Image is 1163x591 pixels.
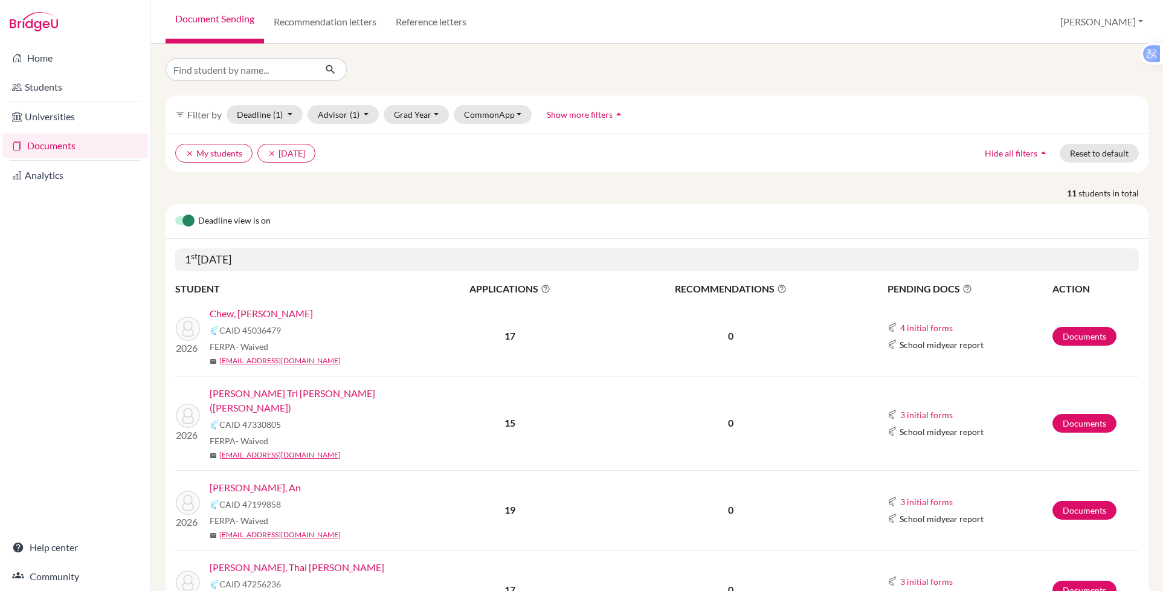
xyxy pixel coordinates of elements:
i: clear [185,149,194,158]
a: [PERSON_NAME] Tri [PERSON_NAME] ([PERSON_NAME]) [210,386,425,415]
span: Filter by [187,109,222,120]
p: 0 [604,416,858,430]
button: CommonApp [454,105,532,124]
button: Deadline(1) [227,105,303,124]
span: Deadline view is on [198,214,271,228]
span: mail [210,358,217,365]
span: FERPA [210,340,268,353]
a: [EMAIL_ADDRESS][DOMAIN_NAME] [219,355,341,366]
a: [PERSON_NAME], Thai [PERSON_NAME] [210,560,384,575]
span: CAID 47330805 [219,418,281,431]
th: ACTION [1052,281,1139,297]
p: 2026 [176,428,200,442]
img: Common App logo [888,576,897,586]
a: Home [2,46,148,70]
span: - Waived [236,436,268,446]
img: Common App logo [888,410,897,419]
span: (1) [273,109,283,120]
span: APPLICATIONS [417,282,602,296]
img: Chew, Zhen Yang [176,317,200,341]
a: Students [2,75,148,99]
a: Chew, [PERSON_NAME] [210,306,313,321]
sup: st [191,251,198,261]
button: Hide all filtersarrow_drop_up [975,144,1060,163]
img: Common App logo [888,323,897,332]
p: 0 [604,329,858,343]
a: Help center [2,535,148,560]
img: Common App logo [888,497,897,506]
a: [EMAIL_ADDRESS][DOMAIN_NAME] [219,450,341,460]
b: 15 [504,417,515,428]
a: [PERSON_NAME], An [210,480,301,495]
button: [PERSON_NAME] [1055,10,1149,33]
img: Diep, Vuong Tri Nhan (Alex) [176,404,200,428]
img: Common App logo [888,514,897,523]
a: Documents [2,134,148,158]
a: Community [2,564,148,589]
span: School midyear report [900,512,984,525]
button: clearMy students [175,144,253,163]
img: Common App logo [210,580,219,589]
span: School midyear report [900,425,984,438]
a: [EMAIL_ADDRESS][DOMAIN_NAME] [219,529,341,540]
img: Bridge-U [10,12,58,31]
strong: 11 [1067,187,1078,199]
button: Advisor(1) [308,105,379,124]
a: Documents [1052,414,1116,433]
span: PENDING DOCS [888,282,1051,296]
span: mail [210,452,217,459]
h5: 1 [DATE] [175,248,1139,271]
a: Documents [1052,501,1116,520]
span: RECOMMENDATIONS [604,282,858,296]
button: clear[DATE] [257,144,315,163]
span: - Waived [236,341,268,352]
img: Common App logo [210,500,219,509]
img: Hoang, An [176,491,200,515]
a: Documents [1052,327,1116,346]
button: 3 initial forms [900,408,953,422]
a: Universities [2,105,148,129]
i: arrow_drop_up [613,108,625,120]
b: 17 [504,330,515,341]
span: CAID 47199858 [219,498,281,511]
span: Hide all filters [985,148,1037,158]
button: Show more filtersarrow_drop_up [536,105,635,124]
th: STUDENT [175,281,417,297]
span: students in total [1078,187,1149,199]
a: Analytics [2,163,148,187]
span: CAID 45036479 [219,324,281,337]
i: arrow_drop_up [1037,147,1049,159]
span: mail [210,532,217,539]
b: 19 [504,504,515,515]
i: filter_list [175,109,185,119]
button: 4 initial forms [900,321,953,335]
input: Find student by name... [166,58,315,81]
span: (1) [350,109,359,120]
img: Common App logo [888,427,897,436]
span: - Waived [236,515,268,526]
span: FERPA [210,434,268,447]
span: CAID 47256236 [219,578,281,590]
button: 3 initial forms [900,575,953,589]
span: School midyear report [900,338,984,351]
span: FERPA [210,514,268,527]
button: 3 initial forms [900,495,953,509]
i: clear [268,149,276,158]
p: 2026 [176,515,200,529]
img: Common App logo [210,326,219,335]
p: 0 [604,503,858,517]
button: Grad Year [384,105,449,124]
p: 2026 [176,341,200,355]
span: Show more filters [547,109,613,120]
img: Common App logo [888,340,897,349]
button: Reset to default [1060,144,1139,163]
img: Common App logo [210,420,219,430]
